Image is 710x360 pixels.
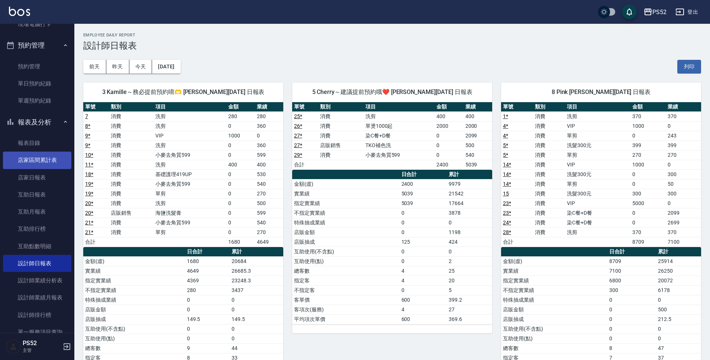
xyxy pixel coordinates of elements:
td: 洗剪 [364,111,435,121]
td: 21542 [447,189,492,198]
td: 399 [630,140,666,150]
td: 消費 [109,150,154,160]
td: 實業績 [501,266,607,276]
td: 消費 [318,121,364,131]
td: 海鹽洗髮膏 [154,208,226,218]
a: 單一服務項目查詢 [3,324,71,341]
button: 前天 [83,60,106,74]
td: 0 [607,295,656,305]
td: 25914 [656,256,701,266]
td: 5039 [464,160,492,169]
td: VIP [565,121,630,131]
td: 總客數 [83,343,185,353]
th: 日合計 [607,247,656,257]
td: 0 [226,179,255,189]
td: 金額(虛) [292,179,400,189]
td: 消費 [533,111,565,121]
td: 小麥去角質599 [364,150,435,160]
td: 店販金額 [501,305,607,314]
td: 369.6 [447,314,492,324]
td: 0 [226,189,255,198]
td: 5 [447,285,492,295]
td: 424 [447,237,492,247]
th: 類別 [533,102,565,112]
td: 消費 [109,121,154,131]
td: 指定實業績 [501,276,607,285]
td: 0 [400,218,447,227]
td: 消費 [109,111,154,121]
td: 8709 [630,237,666,247]
td: 0 [656,334,701,343]
th: 類別 [109,102,154,112]
td: 小麥去角質599 [154,179,226,189]
td: 3437 [230,285,283,295]
td: 單燙1000起 [364,121,435,131]
td: 店販銷售 [318,140,364,150]
td: TKO補色洗 [364,140,435,150]
td: 2400 [435,160,463,169]
td: 360 [255,121,283,131]
td: 平均項次單價 [292,314,400,324]
td: 300 [630,189,666,198]
th: 項目 [154,102,226,112]
h3: 設計師日報表 [83,40,701,51]
td: 360 [255,140,283,150]
td: 0 [400,256,447,266]
a: 預約管理 [3,58,71,75]
td: 0 [226,218,255,227]
button: 報表及分析 [3,113,71,132]
table: a dense table [83,102,283,247]
a: 互助點數明細 [3,238,71,255]
span: 3 Kamille～務必提前預約唷🫶 [PERSON_NAME][DATE] 日報表 [92,88,274,96]
td: 370 [666,111,701,121]
td: 270 [255,227,283,237]
td: 互助使用(不含點) [292,247,400,256]
th: 項目 [364,102,435,112]
td: 5039 [400,189,447,198]
td: 染C餐+D餐 [565,208,630,218]
td: 0 [630,218,666,227]
td: 4 [400,266,447,276]
td: 消費 [533,208,565,218]
td: 消費 [533,169,565,179]
td: 店販抽成 [501,314,607,324]
a: 15 [503,191,509,197]
td: 370 [630,111,666,121]
td: 消費 [533,140,565,150]
a: 店家區間累計表 [3,152,71,169]
td: 270 [255,189,283,198]
a: 互助排行榜 [3,220,71,237]
td: 2099 [464,131,492,140]
td: 消費 [109,131,154,140]
td: 指定客 [292,276,400,285]
td: 單剪 [565,131,630,140]
td: 50 [666,179,701,189]
td: 0 [230,324,283,334]
td: 20684 [230,256,283,266]
td: 染C餐+D餐 [364,131,435,140]
td: 消費 [109,198,154,208]
td: 0 [435,140,463,150]
td: 消費 [533,179,565,189]
td: 洗剪 [154,198,226,208]
td: 0 [400,247,447,256]
button: 登出 [672,5,701,19]
td: 消費 [109,169,154,179]
td: 洗髮300元 [565,169,630,179]
td: 149.5 [185,314,230,324]
td: 25 [447,266,492,276]
td: 金額(虛) [83,256,185,266]
td: 消費 [533,131,565,140]
td: 洗髮300元 [565,140,630,150]
td: 實業績 [292,189,400,198]
td: VIP [565,198,630,208]
td: 0 [630,179,666,189]
td: 3878 [447,208,492,218]
td: 270 [666,150,701,160]
td: 280 [226,111,255,121]
td: 2000 [435,121,463,131]
td: 不指定實業績 [501,285,607,295]
td: 0 [185,334,230,343]
td: 洗剪 [565,111,630,121]
td: 4 [400,276,447,285]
